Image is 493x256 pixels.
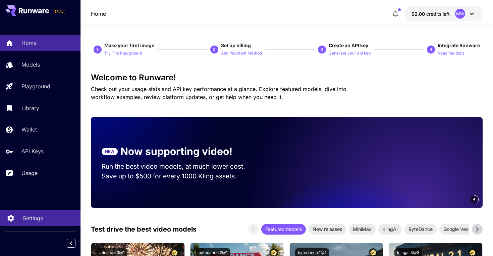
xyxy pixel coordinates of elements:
p: Models [21,61,40,69]
span: $2.00 [412,11,426,17]
span: Featured models [261,226,306,233]
p: Playground [21,82,50,90]
p: Usage [21,169,38,177]
p: Now supporting video! [120,144,232,159]
p: NEW [105,149,114,155]
p: API Keys [21,147,44,155]
button: Generate your api key [329,49,371,57]
span: credits left [426,11,450,17]
button: Read the docs [438,49,464,57]
p: 4 [430,47,432,53]
p: Read the docs [438,50,464,57]
p: Wallet [21,125,37,134]
div: MiniMax [349,224,376,235]
span: MiniMax [349,226,376,233]
span: 4 [473,197,475,202]
span: Add your payment card to enable full platform functionality. [52,7,66,15]
button: Collapse sidebar [67,239,75,248]
p: Run the best video models, at much lower cost. [102,162,258,171]
p: 2 [213,47,215,53]
button: Try The Playground [104,49,142,57]
span: Make your first image [104,42,154,48]
p: Home [21,39,37,47]
div: New releases [309,224,346,235]
span: TRIAL [52,9,66,14]
div: ByteDance [404,224,437,235]
p: Settings [23,214,43,222]
span: New releases [309,226,346,233]
span: Set up billing [221,42,251,48]
button: $2.00MW [405,6,483,21]
span: Check out your usage stats and API key performance at a glance. Explore featured models, dive int... [91,86,346,100]
p: Add Payment Method [221,50,262,57]
a: Home [91,10,106,18]
button: Add Payment Method [221,49,262,57]
span: Integrate Runware [438,42,480,48]
div: Collapse sidebar [72,237,80,249]
span: ByteDance [404,226,437,233]
span: Create an API key [329,42,368,48]
span: KlingAI [378,226,402,233]
span: Google Veo [439,226,473,233]
div: $2.00 [412,10,450,17]
p: Generate your api key [329,50,371,57]
p: Save up to $500 for every 1000 Kling assets. [102,171,258,181]
div: Featured models [261,224,306,235]
h3: Welcome to Runware! [91,73,483,82]
div: Google Veo [439,224,473,235]
p: 1 [96,47,99,53]
p: Library [21,104,39,112]
nav: breadcrumb [91,10,106,18]
p: Test drive the best video models [91,224,197,234]
p: Try The Playground [104,50,142,57]
p: 3 [321,47,323,53]
div: KlingAI [378,224,402,235]
div: MW [455,9,465,19]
